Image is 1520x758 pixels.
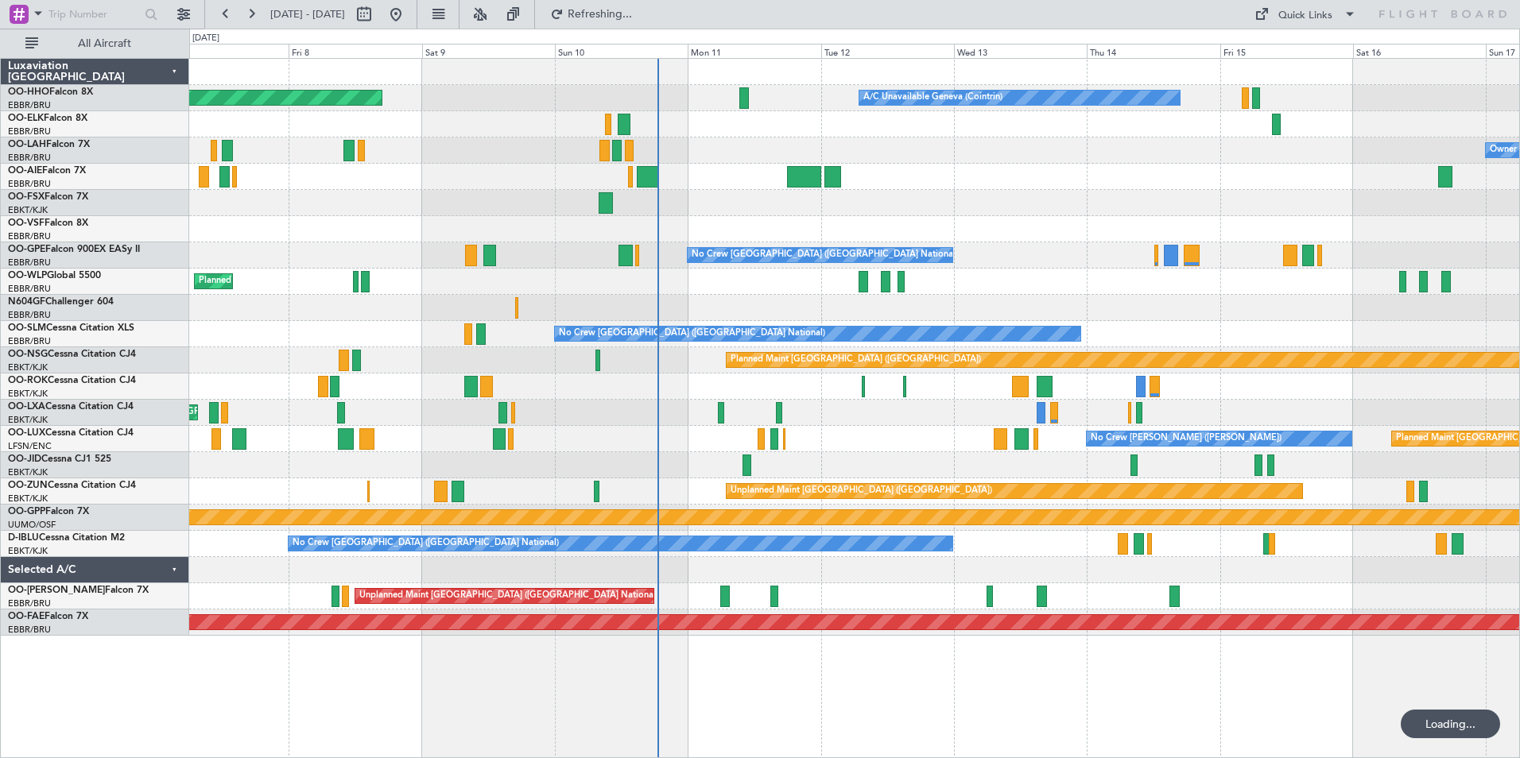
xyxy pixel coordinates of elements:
[8,586,105,595] span: OO-[PERSON_NAME]
[8,545,48,557] a: EBKT/KJK
[692,243,958,267] div: No Crew [GEOGRAPHIC_DATA] ([GEOGRAPHIC_DATA] National)
[293,532,559,555] div: No Crew [GEOGRAPHIC_DATA] ([GEOGRAPHIC_DATA] National)
[8,126,51,137] a: EBBR/BRU
[8,466,48,478] a: EBKT/KJK
[8,87,49,97] span: OO-HHO
[422,44,555,58] div: Sat 9
[48,2,140,26] input: Trip Number
[543,2,638,27] button: Refreshing...
[688,44,820,58] div: Mon 11
[8,335,51,347] a: EBBR/BRU
[555,44,688,58] div: Sun 10
[289,44,421,58] div: Fri 8
[8,271,101,280] a: OO-WLPGlobal 5500
[8,519,56,531] a: UUMO/OSF
[8,350,136,359] a: OO-NSGCessna Citation CJ4
[8,440,52,452] a: LFSN/ENC
[8,388,48,400] a: EBKT/KJK
[8,323,46,333] span: OO-SLM
[8,612,88,621] a: OO-FAEFalcon 7X
[8,257,51,269] a: EBBR/BRU
[8,507,45,516] span: OO-GPP
[8,271,47,280] span: OO-WLP
[8,533,125,543] a: D-IBLUCessna Citation M2
[8,178,51,190] a: EBBR/BRU
[1087,44,1219,58] div: Thu 14
[8,114,87,123] a: OO-ELKFalcon 8X
[8,428,134,438] a: OO-LUXCessna Citation CJ4
[8,376,48,385] span: OO-ROK
[1091,427,1282,451] div: No Crew [PERSON_NAME] ([PERSON_NAME])
[359,584,658,608] div: Unplanned Maint [GEOGRAPHIC_DATA] ([GEOGRAPHIC_DATA] National)
[8,245,140,254] a: OO-GPEFalcon 900EX EASy II
[8,428,45,438] span: OO-LUX
[8,204,48,216] a: EBKT/KJK
[8,230,51,242] a: EBBR/BRU
[8,414,48,426] a: EBKT/KJK
[8,219,88,228] a: OO-VSFFalcon 8X
[8,166,86,176] a: OO-AIEFalcon 7X
[8,309,51,321] a: EBBR/BRU
[8,402,45,412] span: OO-LXA
[8,481,136,490] a: OO-ZUNCessna Citation CJ4
[8,99,51,111] a: EBBR/BRU
[8,166,42,176] span: OO-AIE
[8,533,39,543] span: D-IBLU
[8,481,48,490] span: OO-ZUN
[8,192,88,202] a: OO-FSXFalcon 7X
[41,38,168,49] span: All Aircraft
[1401,710,1500,738] div: Loading...
[8,493,48,505] a: EBKT/KJK
[8,114,44,123] span: OO-ELK
[8,624,51,636] a: EBBR/BRU
[731,348,981,372] div: Planned Maint [GEOGRAPHIC_DATA] ([GEOGRAPHIC_DATA])
[559,322,825,346] div: No Crew [GEOGRAPHIC_DATA] ([GEOGRAPHIC_DATA] National)
[192,32,219,45] div: [DATE]
[821,44,954,58] div: Tue 12
[1247,2,1364,27] button: Quick Links
[8,323,134,333] a: OO-SLMCessna Citation XLS
[8,297,114,307] a: N604GFChallenger 604
[8,376,136,385] a: OO-ROKCessna Citation CJ4
[8,586,149,595] a: OO-[PERSON_NAME]Falcon 7X
[8,612,45,621] span: OO-FAE
[567,9,634,20] span: Refreshing...
[270,7,345,21] span: [DATE] - [DATE]
[8,152,51,164] a: EBBR/BRU
[1220,44,1353,58] div: Fri 15
[199,269,313,293] div: Planned Maint Milan (Linate)
[8,350,48,359] span: OO-NSG
[8,140,46,149] span: OO-LAH
[8,87,93,97] a: OO-HHOFalcon 8X
[8,507,89,516] a: OO-GPPFalcon 7X
[8,454,41,464] span: OO-JID
[8,598,51,609] a: EBBR/BRU
[1278,8,1332,24] div: Quick Links
[1353,44,1486,58] div: Sat 16
[17,31,173,56] button: All Aircraft
[156,44,289,58] div: Thu 7
[8,219,45,228] span: OO-VSF
[8,192,45,202] span: OO-FSX
[8,297,45,307] span: N604GF
[8,140,90,149] a: OO-LAHFalcon 7X
[8,362,48,373] a: EBKT/KJK
[863,86,1002,110] div: A/C Unavailable Geneva (Cointrin)
[8,245,45,254] span: OO-GPE
[8,402,134,412] a: OO-LXACessna Citation CJ4
[8,454,111,464] a: OO-JIDCessna CJ1 525
[8,283,51,295] a: EBBR/BRU
[731,479,992,503] div: Unplanned Maint [GEOGRAPHIC_DATA] ([GEOGRAPHIC_DATA])
[954,44,1087,58] div: Wed 13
